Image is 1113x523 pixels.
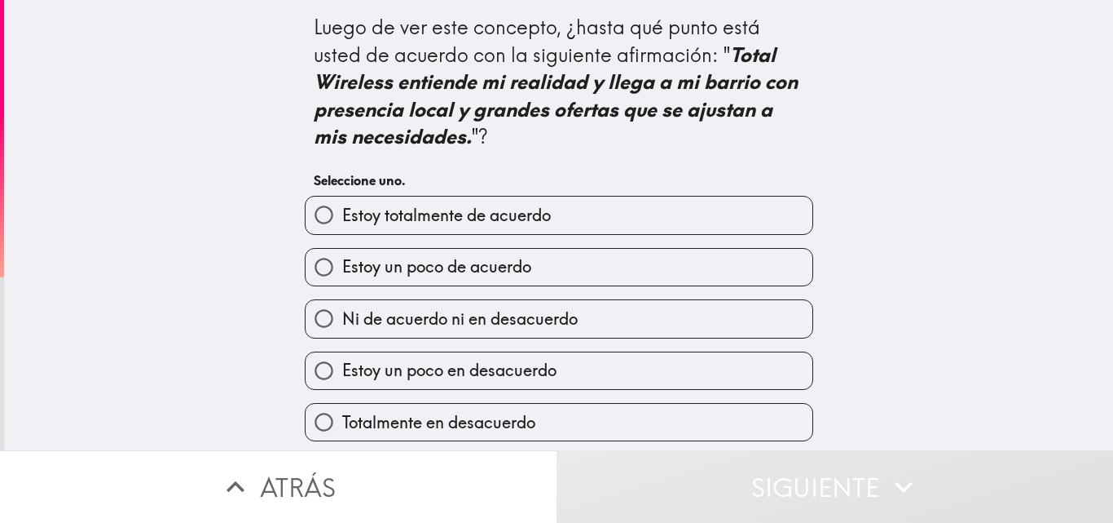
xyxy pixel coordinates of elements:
span: Estoy un poco en desacuerdo [342,359,556,382]
span: Totalmente en desacuerdo [342,411,535,434]
button: Estoy un poco en desacuerdo [306,352,812,389]
div: Luego de ver este concepto, ¿hasta qué punto está usted de acuerdo con la siguiente afirmación: " "? [314,14,804,151]
span: Ni de acuerdo ni en desacuerdo [342,308,578,330]
button: Totalmente en desacuerdo [306,404,812,441]
button: Siguiente [556,450,1113,523]
span: Estoy totalmente de acuerdo [342,204,551,227]
button: Estoy un poco de acuerdo [306,249,812,286]
span: Estoy un poco de acuerdo [342,255,531,278]
button: Estoy totalmente de acuerdo [306,197,812,233]
button: Ni de acuerdo ni en desacuerdo [306,300,812,337]
h6: Seleccione uno. [314,171,804,189]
